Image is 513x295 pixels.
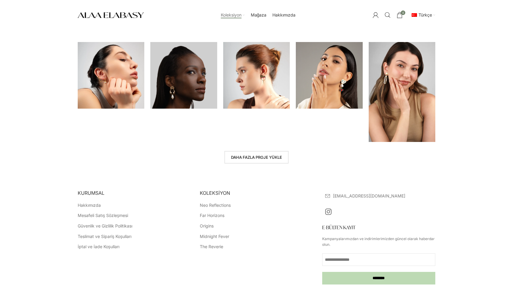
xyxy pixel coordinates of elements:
img: Türkçe [412,13,417,17]
h5: KURUMSAL [78,190,191,196]
a: Origins [200,223,214,229]
input: E-posta adresi * [322,253,435,266]
span: Türkçe [418,12,432,17]
a: Hakkımızda [78,202,101,208]
a: Midnight Fever [200,233,230,239]
a: Mesafeli Satış Sözleşmesi [78,212,129,218]
a: The Reverie [200,244,224,250]
a: Daha fazla proje yükle [224,151,289,164]
span: Koleksiyon [221,12,241,18]
a: Mağaza [251,9,267,21]
a: İptal ve İade Koşulları [78,244,120,250]
div: İkincil navigasyon [407,9,438,21]
h3: E-BÜLTEN KAYIT [322,225,435,230]
span: Hakkımızda [272,12,295,18]
div: Ana yönlendirici [147,9,370,21]
a: Koleksiyon [221,9,245,21]
a: Hakkımızda [272,9,295,21]
a: 0 [394,9,406,21]
a: Güvenlik ve Gizlilik Politikası [78,223,133,229]
a: Instagram sosyal bağlantısı [322,205,334,219]
span: 0 [401,11,405,15]
a: Site logo [78,12,144,17]
a: tr_TRTürkçe [410,9,435,21]
a: Far Horizons [200,212,225,218]
a: Teslimat ve Sipariş Koşulları [78,233,132,239]
a: Neo Reflections [200,202,231,208]
h5: KOLEKSİYON [200,190,313,196]
a: Arama [382,9,394,21]
p: Kampanyalarımızdan ve indirimlerimizden güncel olarak haberdar olun. [322,236,435,247]
a: Liste öğesi bağlantısı [325,193,435,199]
span: Mağaza [251,12,267,18]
